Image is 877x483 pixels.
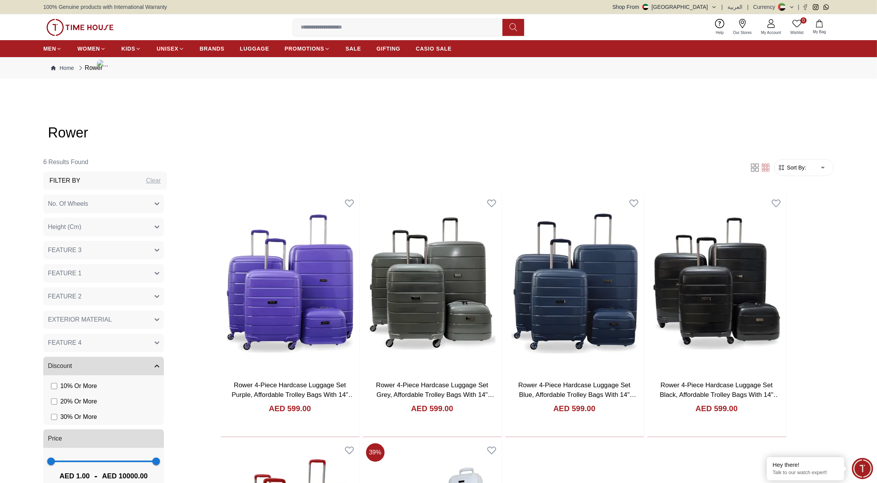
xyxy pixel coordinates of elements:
span: KIDS [121,45,135,53]
span: My Bag [810,29,829,35]
a: CASIO SALE [416,42,452,56]
nav: Breadcrumb [43,57,834,79]
span: FEATURE 2 [48,292,82,301]
a: Instagram [813,4,819,10]
h4: AED 599.00 [411,403,453,414]
span: CASIO SALE [416,45,452,53]
a: Our Stores [729,17,756,37]
span: LUGGAGE [240,45,269,53]
button: Shop From[GEOGRAPHIC_DATA] [613,3,717,11]
span: PROMOTIONS [284,45,324,53]
a: Whatsapp [823,4,829,10]
span: FEATURE 3 [48,246,82,255]
button: My Bag [808,18,831,36]
span: FEATURE 4 [48,338,82,347]
span: Our Stores [730,30,755,36]
span: AED 1.00 [60,471,90,481]
button: Height (Cm) [43,218,164,236]
img: ... [46,19,114,36]
a: Help [711,17,729,37]
span: 10 % Or More [60,381,97,391]
img: ... [97,60,150,113]
a: Facebook [802,4,808,10]
h3: Filter By [49,176,80,185]
span: EXTERIOR MATERIAL [48,315,112,324]
span: Wishlist [787,30,807,36]
div: Chat Widget [852,458,873,479]
img: United Arab Emirates [642,4,649,10]
button: EXTERIOR MATERIAL [43,310,164,329]
div: Rower [77,63,102,73]
img: Rower 4-Piece Hardcase Luggage Set Blue, Affordable Trolley Bags With 14" Cosmetic Box IN4.Blue [505,193,644,374]
span: Sort By: [785,164,806,171]
h2: Rower [48,125,829,141]
h6: 6 Results Found [43,153,167,171]
button: FEATURE 2 [43,287,164,306]
button: FEATURE 3 [43,241,164,259]
img: Rower 4-Piece Hardcase Luggage Set Black, Affordable Trolley Bags With 14" Cosmetic Box IN4.Black [647,193,786,374]
button: Price [43,429,164,448]
span: My Account [758,30,784,36]
span: GIFTING [376,45,400,53]
span: Help [713,30,727,36]
a: SALE [346,42,361,56]
h4: AED 599.00 [269,403,311,414]
img: Rower 4-Piece Hardcase Luggage Set Grey, Affordable Trolley Bags With 14" Cosmetic Box IN4.Grey [363,193,502,374]
span: 20 % Or More [60,397,97,406]
a: 0Wishlist [786,17,808,37]
div: Clear [146,176,161,185]
span: SALE [346,45,361,53]
span: Price [48,434,62,443]
span: UNISEX [157,45,178,53]
span: Discount [48,361,72,371]
a: Rower 4-Piece Hardcase Luggage Set Purple, Affordable Trolley Bags With 14" Cosmetic Box IN4.Purple [232,381,355,408]
span: WOMEN [77,45,100,53]
span: 0 [800,17,807,24]
span: Height (Cm) [48,222,81,232]
span: 30 % Or More [60,412,97,422]
span: 39 % [366,443,385,462]
a: GIFTING [376,42,400,56]
span: | [722,3,723,11]
h4: AED 599.00 [553,403,596,414]
input: 10% Or More [51,383,57,389]
span: BRANDS [200,45,225,53]
button: FEATURE 1 [43,264,164,283]
a: Rower 4-Piece Hardcase Luggage Set Blue, Affordable Trolley Bags With 14" Cosmetic Box [DOMAIN_NAME] [518,381,636,408]
input: 20% Or More [51,398,57,405]
span: | [798,3,799,11]
span: | [747,3,749,11]
a: Rower 4-Piece Hardcase Luggage Set Grey, Affordable Trolley Bags With 14" Cosmetic Box IN4.Grey [376,381,494,408]
button: FEATURE 4 [43,334,164,352]
a: KIDS [121,42,141,56]
div: Hey there! [773,461,838,469]
h4: AED 599.00 [696,403,738,414]
a: Rower 4-Piece Hardcase Luggage Set Black, Affordable Trolley Bags With 14" Cosmetic Box [DOMAIN_N... [660,381,780,408]
span: FEATURE 1 [48,269,82,278]
div: Currency [753,3,778,11]
span: No. Of Wheels [48,199,88,208]
button: Sort By: [778,164,806,171]
button: العربية [727,3,742,11]
span: MEN [43,45,56,53]
input: 30% Or More [51,414,57,420]
p: Talk to our watch expert! [773,469,838,476]
a: BRANDS [200,42,225,56]
a: WOMEN [77,42,106,56]
a: MEN [43,42,62,56]
span: AED 10000.00 [102,471,148,481]
a: LUGGAGE [240,42,269,56]
a: Home [51,64,74,72]
button: Discount [43,357,164,375]
a: PROMOTIONS [284,42,330,56]
button: No. Of Wheels [43,195,164,213]
a: UNISEX [157,42,184,56]
span: - [90,470,102,482]
span: 100% Genuine products with International Warranty [43,3,167,11]
img: Rower 4-Piece Hardcase Luggage Set Purple, Affordable Trolley Bags With 14" Cosmetic Box IN4.Purple [221,193,359,374]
